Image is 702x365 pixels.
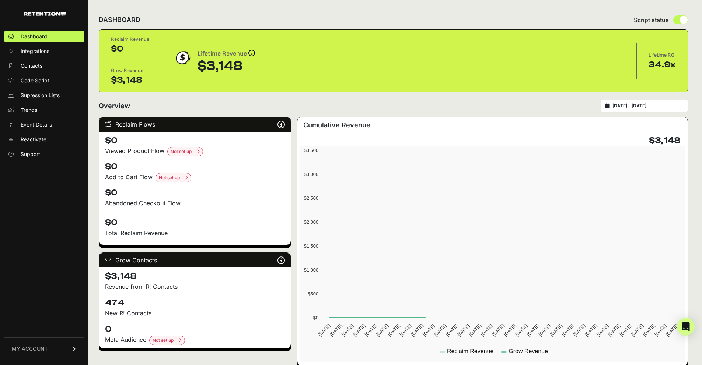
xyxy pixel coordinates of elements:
text: [DATE] [329,323,343,337]
div: $3,148 [111,74,149,86]
div: 34.9x [649,59,676,71]
text: [DATE] [584,323,598,337]
div: Abandoned Checkout Flow [105,199,285,208]
text: [DATE] [537,323,552,337]
text: [DATE] [445,323,459,337]
div: $0 [111,43,149,55]
div: Lifetime Revenue [198,49,255,59]
text: [DATE] [340,323,355,337]
text: [DATE] [503,323,517,337]
div: Open Intercom Messenger [677,318,695,336]
h4: 474 [105,297,285,309]
span: Supression Lists [21,92,60,99]
p: Total Reclaim Revenue [105,228,285,237]
div: Viewed Product Flow [105,146,285,156]
text: [DATE] [433,323,447,337]
text: [DATE] [596,323,610,337]
text: [DATE] [572,323,587,337]
text: [DATE] [387,323,401,337]
text: [DATE] [479,323,494,337]
span: Code Script [21,77,49,84]
text: $2,000 [304,219,318,225]
text: [DATE] [665,323,679,337]
span: Dashboard [21,33,47,40]
a: Dashboard [4,31,84,42]
text: [DATE] [560,323,575,337]
h2: DASHBOARD [99,15,140,25]
text: [DATE] [630,323,645,337]
span: Script status [634,15,669,24]
span: Reactivate [21,136,46,143]
a: Trends [4,104,84,116]
text: [DATE] [375,323,390,337]
text: [DATE] [642,323,656,337]
p: New R! Contacts [105,309,285,318]
text: [DATE] [491,323,506,337]
span: Contacts [21,62,42,70]
a: Contacts [4,60,84,72]
text: [DATE] [317,323,332,337]
a: MY ACCOUNT [4,337,84,360]
div: $3,148 [198,59,255,74]
h4: $3,148 [649,135,680,146]
text: Reclaim Revenue [447,348,493,354]
div: Lifetime ROI [649,52,676,59]
p: Revenue from R! Contacts [105,282,285,291]
text: [DATE] [352,323,366,337]
h4: 0 [105,323,285,335]
a: Event Details [4,119,84,131]
text: [DATE] [653,323,668,337]
text: [DATE] [526,323,540,337]
text: [DATE] [514,323,529,337]
img: dollar-coin-05c43ed7efb7bc0c12610022525b4bbbb207c7efeef5aecc26f025e68dcafac9.png [173,49,192,67]
span: Trends [21,106,37,114]
img: Retention.com [24,12,66,16]
text: $2,500 [304,195,318,201]
h4: $0 [105,161,285,173]
text: $1,000 [304,267,318,273]
span: Support [21,150,40,158]
a: Supression Lists [4,89,84,101]
text: Grow Revenue [509,348,548,354]
text: [DATE] [422,323,436,337]
h4: $0 [105,135,285,146]
text: [DATE] [607,323,621,337]
h2: Overview [99,101,130,111]
text: $500 [308,291,318,297]
text: $3,000 [304,171,318,177]
h4: $3,148 [105,270,285,282]
div: Grow Contacts [99,253,291,267]
div: Reclaim Revenue [111,36,149,43]
a: Code Script [4,75,84,86]
text: [DATE] [549,323,563,337]
text: [DATE] [410,323,425,337]
h4: $0 [105,212,285,228]
text: [DATE] [364,323,378,337]
text: [DATE] [398,323,413,337]
h4: $0 [105,187,285,199]
div: Meta Audience [105,335,285,345]
span: Event Details [21,121,52,128]
text: [DATE] [619,323,633,337]
text: $1,500 [304,243,318,249]
text: [DATE] [468,323,482,337]
text: $3,500 [304,148,318,153]
div: Add to Cart Flow [105,173,285,182]
a: Reactivate [4,134,84,145]
a: Support [4,148,84,160]
span: Integrations [21,47,49,55]
text: [DATE] [456,323,471,337]
h3: Cumulative Revenue [303,120,370,130]
a: Integrations [4,45,84,57]
div: Grow Revenue [111,67,149,74]
text: $0 [313,315,318,320]
span: MY ACCOUNT [12,345,48,352]
div: Reclaim Flows [99,117,291,132]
